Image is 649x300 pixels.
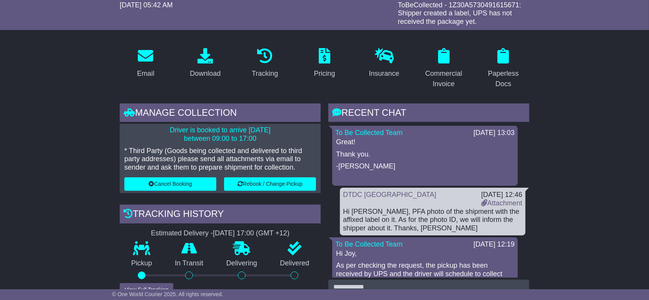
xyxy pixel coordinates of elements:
p: * Third Party (Goods being collected and delivered to third party addresses) please send all atta... [124,147,316,172]
div: Email [137,68,154,79]
p: -[PERSON_NAME] [336,162,514,171]
p: Thank you. [336,150,514,159]
p: In Transit [164,259,215,268]
div: Download [190,68,221,79]
a: To Be Collected Team [335,240,403,248]
button: View Full Tracking [120,283,173,297]
p: Driver is booked to arrive [DATE] between 09:00 to 17:00 [124,126,316,143]
a: Download [185,45,226,82]
a: Insurance [364,45,404,82]
p: As per checking the request, the pickup has been received by UPS and the driver will schedule to ... [336,262,514,287]
div: [DATE] 12:19 [473,240,515,249]
div: Paperless Docs [482,68,524,89]
p: Pickup [120,259,164,268]
div: RECENT CHAT [328,103,529,124]
button: Cancel Booking [124,177,216,191]
a: To Be Collected Team [335,129,403,137]
span: © One World Courier 2025. All rights reserved. [112,291,223,297]
span: [DATE] 05:42 AM [120,1,173,9]
div: [DATE] 12:46 [481,191,522,199]
div: Commercial Invoice [423,68,465,89]
a: Pricing [309,45,340,82]
div: Pricing [314,68,335,79]
div: Hi [PERSON_NAME], PFA photo of the shipment with the affixed label on it. As for the photo ID, we... [343,208,522,233]
div: [DATE] 17:00 (GMT +12) [213,229,289,238]
p: Hi Joy, [336,250,514,258]
div: [DATE] 13:03 [473,129,515,137]
p: Delivering [215,259,269,268]
a: Tracking [247,45,283,82]
div: Manage collection [120,103,321,124]
div: Tracking [252,68,278,79]
span: ToBeCollected - 1Z30A5730491615671: Shipper created a label, UPS has not received the package yet. [398,1,521,25]
a: Attachment [481,199,522,207]
p: Great! [336,138,514,147]
a: Commercial Invoice [418,45,470,92]
a: Paperless Docs [477,45,529,92]
div: Insurance [369,68,399,79]
button: Rebook / Change Pickup [224,177,316,191]
a: DTDC [GEOGRAPHIC_DATA] [343,191,436,198]
div: Estimated Delivery - [120,229,321,238]
div: Tracking history [120,205,321,225]
p: Delivered [269,259,321,268]
a: Email [132,45,159,82]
